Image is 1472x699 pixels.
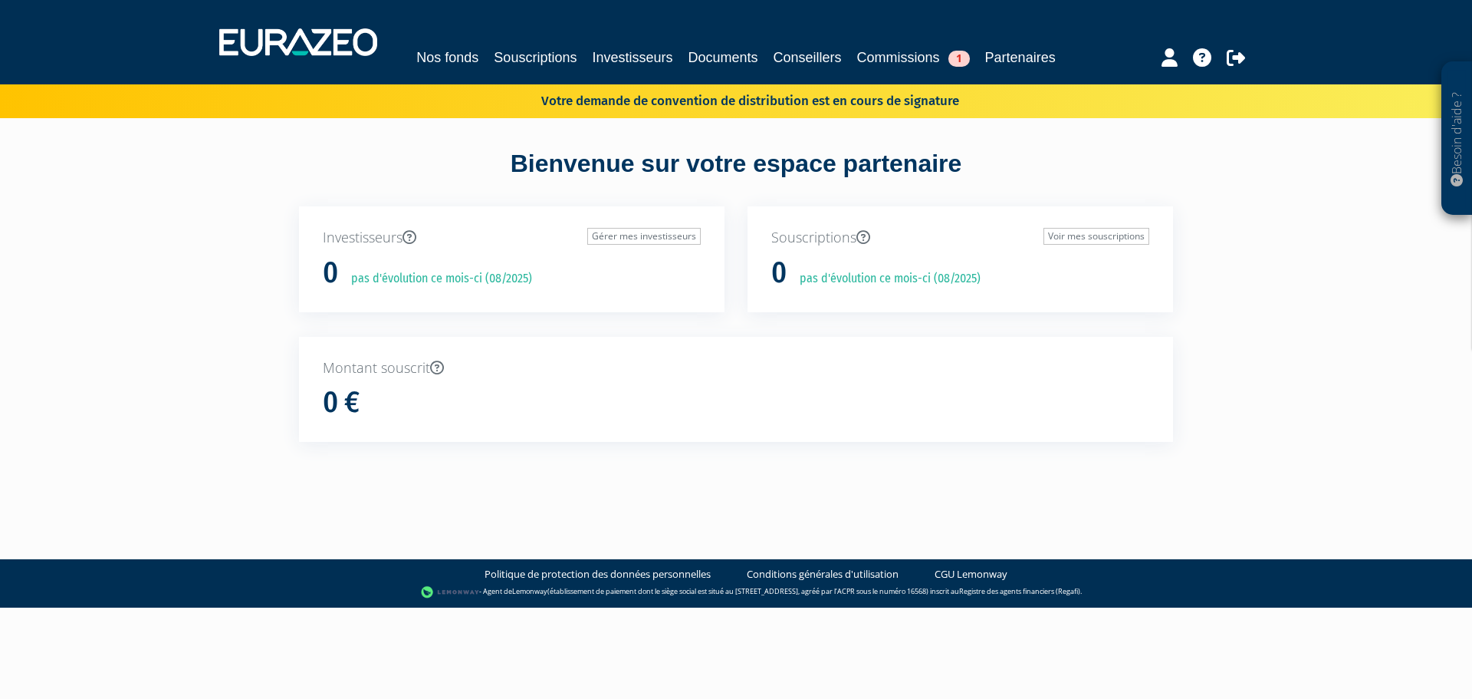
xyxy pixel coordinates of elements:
[494,47,577,68] a: Souscriptions
[771,228,1149,248] p: Souscriptions
[287,147,1184,206] div: Bienvenue sur votre espace partenaire
[985,47,1056,68] a: Partenaires
[15,585,1457,600] div: - Agent de (établissement de paiement dont le siège social est situé au [STREET_ADDRESS], agréé p...
[323,257,338,289] h1: 0
[1448,70,1466,208] p: Besoin d'aide ?
[774,47,842,68] a: Conseillers
[219,28,377,56] img: 1732889491-logotype_eurazeo_blanc_rvb.png
[948,51,970,67] span: 1
[959,587,1080,597] a: Registre des agents financiers (Regafi)
[789,270,981,288] p: pas d'évolution ce mois-ci (08/2025)
[416,47,478,68] a: Nos fonds
[857,47,970,68] a: Commissions1
[323,358,1149,378] p: Montant souscrit
[1043,228,1149,245] a: Voir mes souscriptions
[323,228,701,248] p: Investisseurs
[592,47,672,68] a: Investisseurs
[323,387,360,419] h1: 0 €
[485,567,711,582] a: Politique de protection des données personnelles
[587,228,701,245] a: Gérer mes investisseurs
[421,585,480,600] img: logo-lemonway.png
[340,270,532,288] p: pas d'évolution ce mois-ci (08/2025)
[497,88,959,110] p: Votre demande de convention de distribution est en cours de signature
[935,567,1007,582] a: CGU Lemonway
[688,47,757,68] a: Documents
[771,257,787,289] h1: 0
[747,567,899,582] a: Conditions générales d'utilisation
[512,587,547,597] a: Lemonway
